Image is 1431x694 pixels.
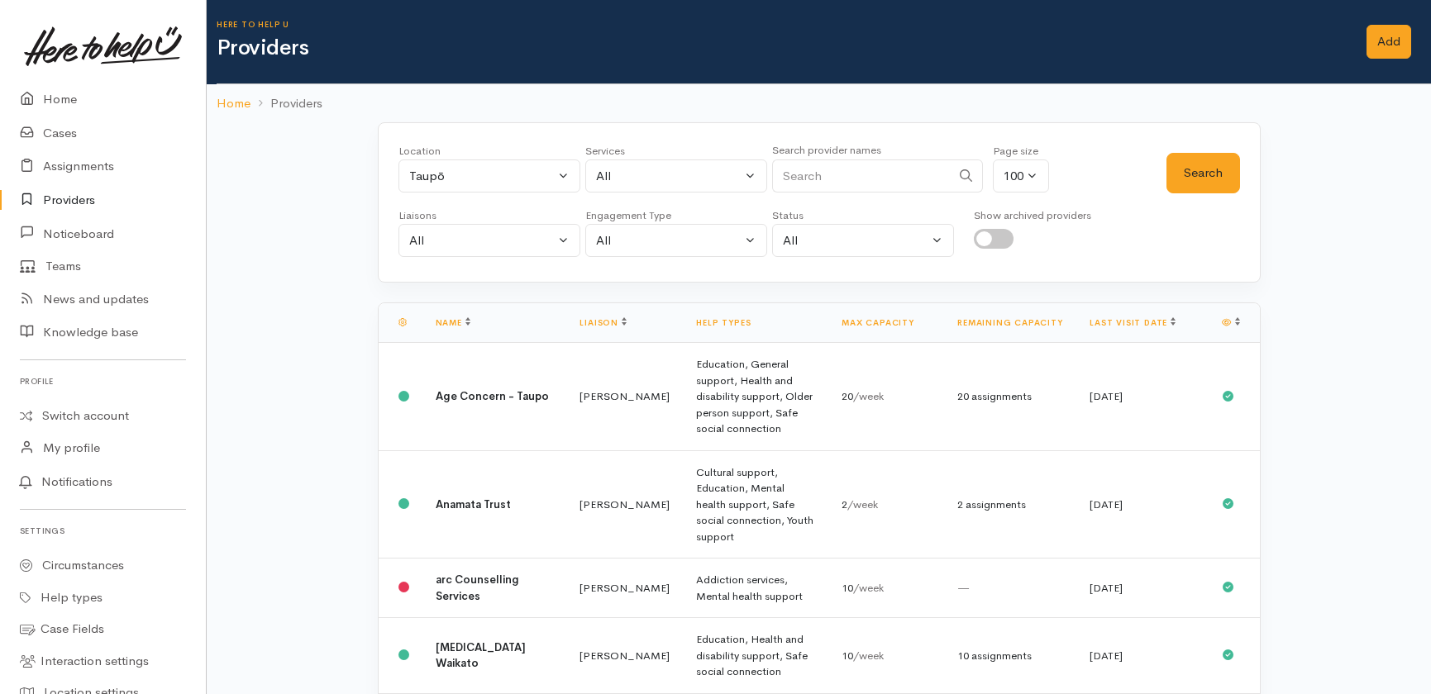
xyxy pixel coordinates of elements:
a: Name [436,317,470,328]
span: — [957,581,970,595]
a: Liaison [580,317,627,328]
nav: breadcrumb [207,84,1431,123]
div: All [596,231,742,250]
a: Last visit date [1090,317,1176,328]
div: 10 assignments [957,648,1063,664]
a: Home [217,94,250,113]
button: All [585,159,767,193]
span: /week [853,389,884,403]
td: [DATE] [1076,343,1209,451]
div: 100 [1004,167,1023,186]
a: Remaining capacity [957,317,1062,328]
div: Status [772,207,954,224]
td: [PERSON_NAME] [566,559,683,618]
div: Taupō [409,167,555,186]
li: Providers [250,94,322,113]
td: [PERSON_NAME] [566,618,683,694]
h6: Profile [20,370,186,392]
b: arc Counselling Services [436,573,519,603]
div: Page size [993,143,1049,159]
h6: Settings [20,520,186,542]
td: Addiction services, Mental health support [683,559,828,618]
button: All [398,224,580,258]
button: Taupō [398,159,580,193]
span: /week [847,497,878,511]
td: [PERSON_NAME] [566,343,683,451]
div: 10 [842,580,931,597]
b: Age Concern - Taupo [436,389,549,403]
td: Education, Health and disability support, Safe social connection [683,618,828,694]
a: Max capacity [842,317,914,328]
div: Show archived providers [974,207,1091,224]
div: All [783,231,928,250]
b: [MEDICAL_DATA] Waikato [436,640,526,671]
div: 20 [842,388,931,405]
div: Liaisons [398,207,580,224]
div: Location [398,143,580,159]
td: Cultural support, Education, Mental health support, Safe social connection, Youth support [683,450,828,559]
div: All [596,167,742,186]
button: All [772,224,954,258]
div: 2 assignments [957,497,1063,513]
td: [DATE] [1076,618,1209,694]
small: Search provider names [772,143,881,157]
h1: Providers [217,36,1347,60]
span: /week [853,581,884,595]
div: All [409,231,555,250]
td: Education, General support, Health and disability support, Older person support, Safe social conn... [683,343,828,451]
a: Add [1367,25,1411,59]
div: 10 [842,648,931,664]
span: /week [853,649,884,663]
button: Search [1166,153,1240,193]
div: Engagement Type [585,207,767,224]
td: [DATE] [1076,450,1209,559]
div: 20 assignments [957,388,1063,405]
div: Services [585,143,767,159]
button: 100 [993,159,1049,193]
td: [PERSON_NAME] [566,450,683,559]
input: Search [772,159,951,193]
td: [DATE] [1076,559,1209,618]
a: Help types [696,317,751,328]
button: All [585,224,767,258]
div: 2 [842,497,931,513]
h6: Here to help u [217,20,1347,29]
b: Anamata Trust [436,497,511,511]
